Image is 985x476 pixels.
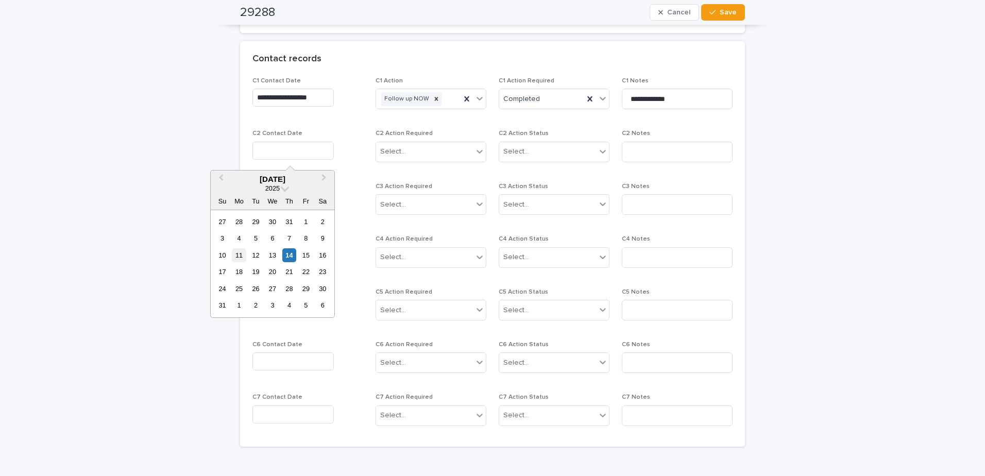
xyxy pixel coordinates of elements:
[249,282,263,296] div: Choose Tuesday, August 26th, 2025
[622,78,649,84] span: C1 Notes
[503,94,540,105] span: Completed
[265,265,279,279] div: Choose Wednesday, August 20th, 2025
[316,298,330,312] div: Choose Saturday, September 6th, 2025
[499,394,549,400] span: C7 Action Status
[282,248,296,262] div: Choose Thursday, August 14th, 2025
[503,252,529,263] div: Select...
[232,231,246,245] div: Choose Monday, August 4th, 2025
[265,215,279,229] div: Choose Wednesday, July 30th, 2025
[211,175,334,184] div: [DATE]
[265,184,280,192] span: 2025
[316,265,330,279] div: Choose Saturday, August 23rd, 2025
[232,298,246,312] div: Choose Monday, September 1st, 2025
[214,213,331,314] div: month 2025-08
[282,231,296,245] div: Choose Thursday, August 7th, 2025
[720,9,737,16] span: Save
[215,194,229,208] div: Su
[622,394,650,400] span: C7 Notes
[376,78,403,84] span: C1 Action
[376,342,433,348] span: C6 Action Required
[650,4,699,21] button: Cancel
[232,215,246,229] div: Choose Monday, July 28th, 2025
[212,172,228,188] button: Previous Month
[499,289,548,295] span: C5 Action Status
[215,298,229,312] div: Choose Sunday, August 31st, 2025
[299,248,313,262] div: Choose Friday, August 15th, 2025
[376,236,433,242] span: C4 Action Required
[503,199,529,210] div: Select...
[380,146,406,157] div: Select...
[299,215,313,229] div: Choose Friday, August 1st, 2025
[503,410,529,421] div: Select...
[701,4,745,21] button: Save
[316,248,330,262] div: Choose Saturday, August 16th, 2025
[265,298,279,312] div: Choose Wednesday, September 3rd, 2025
[232,194,246,208] div: Mo
[380,358,406,368] div: Select...
[622,289,650,295] span: C5 Notes
[265,282,279,296] div: Choose Wednesday, August 27th, 2025
[380,305,406,316] div: Select...
[232,282,246,296] div: Choose Monday, August 25th, 2025
[299,265,313,279] div: Choose Friday, August 22nd, 2025
[252,394,302,400] span: C7 Contact Date
[249,265,263,279] div: Choose Tuesday, August 19th, 2025
[215,282,229,296] div: Choose Sunday, August 24th, 2025
[249,194,263,208] div: Tu
[249,248,263,262] div: Choose Tuesday, August 12th, 2025
[376,289,432,295] span: C5 Action Required
[499,130,549,137] span: C2 Action Status
[282,282,296,296] div: Choose Thursday, August 28th, 2025
[499,78,554,84] span: C1 Action Required
[249,215,263,229] div: Choose Tuesday, July 29th, 2025
[282,298,296,312] div: Choose Thursday, September 4th, 2025
[282,194,296,208] div: Th
[215,265,229,279] div: Choose Sunday, August 17th, 2025
[215,231,229,245] div: Choose Sunday, August 3rd, 2025
[622,342,650,348] span: C6 Notes
[622,130,650,137] span: C2 Notes
[499,236,549,242] span: C4 Action Status
[380,252,406,263] div: Select...
[380,199,406,210] div: Select...
[265,248,279,262] div: Choose Wednesday, August 13th, 2025
[265,194,279,208] div: We
[317,172,333,188] button: Next Month
[215,248,229,262] div: Choose Sunday, August 10th, 2025
[316,231,330,245] div: Choose Saturday, August 9th, 2025
[249,231,263,245] div: Choose Tuesday, August 5th, 2025
[252,342,302,348] span: C6 Contact Date
[232,265,246,279] div: Choose Monday, August 18th, 2025
[499,342,549,348] span: C6 Action Status
[252,130,302,137] span: C2 Contact Date
[240,5,275,20] h2: 29288
[503,146,529,157] div: Select...
[376,394,433,400] span: C7 Action Required
[316,215,330,229] div: Choose Saturday, August 2nd, 2025
[299,298,313,312] div: Choose Friday, September 5th, 2025
[381,92,431,106] div: Follow up NOW
[622,183,650,190] span: C3 Notes
[667,9,690,16] span: Cancel
[299,231,313,245] div: Choose Friday, August 8th, 2025
[232,248,246,262] div: Choose Monday, August 11th, 2025
[282,265,296,279] div: Choose Thursday, August 21st, 2025
[316,282,330,296] div: Choose Saturday, August 30th, 2025
[252,54,321,65] h2: Contact records
[380,410,406,421] div: Select...
[622,236,650,242] span: C4 Notes
[316,194,330,208] div: Sa
[299,194,313,208] div: Fr
[376,183,432,190] span: C3 Action Required
[376,130,433,137] span: C2 Action Required
[499,183,548,190] span: C3 Action Status
[252,78,301,84] span: C1 Contact Date
[215,215,229,229] div: Choose Sunday, July 27th, 2025
[299,282,313,296] div: Choose Friday, August 29th, 2025
[265,231,279,245] div: Choose Wednesday, August 6th, 2025
[282,215,296,229] div: Choose Thursday, July 31st, 2025
[249,298,263,312] div: Choose Tuesday, September 2nd, 2025
[503,358,529,368] div: Select...
[503,305,529,316] div: Select...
